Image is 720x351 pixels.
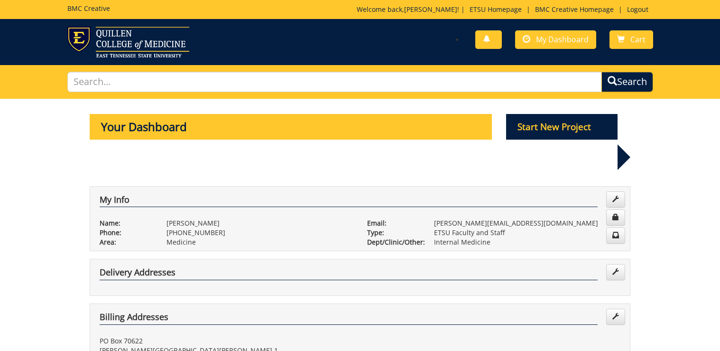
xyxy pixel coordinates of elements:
[515,30,596,49] a: My Dashboard
[622,5,653,14] a: Logout
[536,34,589,45] span: My Dashboard
[100,218,152,228] p: Name:
[404,5,457,14] a: [PERSON_NAME]
[609,30,653,49] a: Cart
[100,313,598,325] h4: Billing Addresses
[100,195,598,208] h4: My Info
[166,218,353,228] p: [PERSON_NAME]
[606,209,625,226] a: Change Password
[357,5,653,14] p: Welcome back, ! | | |
[606,309,625,325] a: Edit Addresses
[434,237,620,247] p: Internal Medicine
[100,237,152,247] p: Area:
[166,228,353,237] p: [PHONE_NUMBER]
[100,228,152,237] p: Phone:
[434,228,620,237] p: ETSU Faculty and Staff
[67,72,602,92] input: Search...
[67,5,110,12] h5: BMC Creative
[90,114,492,140] p: Your Dashboard
[367,218,420,228] p: Email:
[434,218,620,228] p: [PERSON_NAME][EMAIL_ADDRESS][DOMAIN_NAME]
[601,72,653,92] button: Search
[606,228,625,244] a: Change Communication Preferences
[367,237,420,247] p: Dept/Clinic/Other:
[506,114,618,140] p: Start New Project
[530,5,618,14] a: BMC Creative Homepage
[606,264,625,280] a: Edit Addresses
[67,27,189,57] img: ETSU logo
[367,228,420,237] p: Type:
[606,191,625,208] a: Edit Info
[100,336,353,346] p: PO Box 70622
[630,34,646,45] span: Cart
[100,268,598,280] h4: Delivery Addresses
[506,123,618,132] a: Start New Project
[465,5,526,14] a: ETSU Homepage
[166,237,353,247] p: Medicine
